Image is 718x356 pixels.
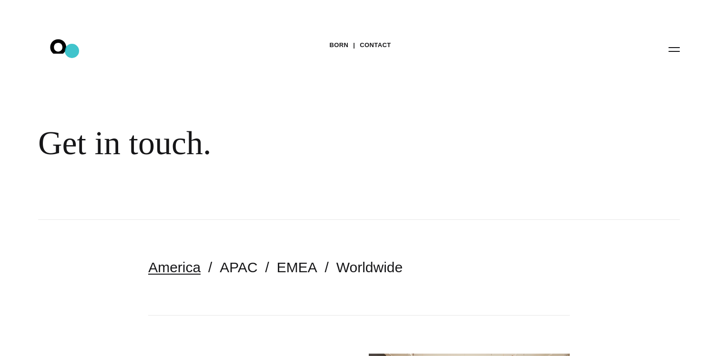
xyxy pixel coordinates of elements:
a: America [148,259,201,275]
a: Worldwide [336,259,403,275]
a: Contact [360,38,391,52]
a: APAC [220,259,257,275]
a: BORN [329,38,348,52]
a: EMEA [277,259,317,275]
button: Open [663,39,686,59]
div: Get in touch. [38,124,581,163]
